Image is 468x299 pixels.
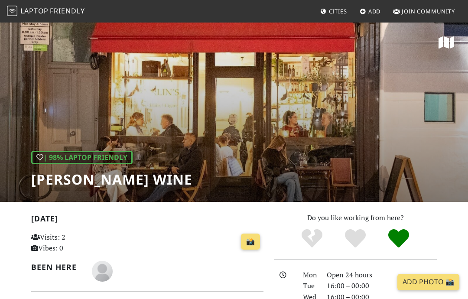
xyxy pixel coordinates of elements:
[356,3,384,19] a: Add
[50,6,84,16] span: Friendly
[397,274,459,290] a: Add Photo 📸
[7,4,85,19] a: LaptopFriendly LaptopFriendly
[7,6,17,16] img: LaptopFriendly
[329,7,347,15] span: Cities
[290,228,334,250] div: No
[274,212,437,224] p: Do you like working from here?
[31,171,192,188] h1: [PERSON_NAME] Wine
[334,228,377,250] div: Yes
[322,270,442,281] div: Open 24 hours
[31,151,133,165] div: | 98% Laptop Friendly
[390,3,458,19] a: Join Community
[402,7,455,15] span: Join Community
[298,280,322,292] div: Tue
[31,214,263,227] h2: [DATE]
[377,228,420,250] div: Definitely!
[241,234,260,250] a: 📸
[298,270,322,281] div: Mon
[322,280,442,292] div: 16:00 – 00:00
[31,263,81,272] h2: Been here
[20,6,49,16] span: Laptop
[317,3,351,19] a: Cities
[92,266,113,275] span: Ben S
[92,261,113,282] img: blank-535327c66bd565773addf3077783bbfce4b00ec00e9fd257753287c682c7fa38.png
[31,232,102,254] p: Visits: 2 Vibes: 0
[368,7,381,15] span: Add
